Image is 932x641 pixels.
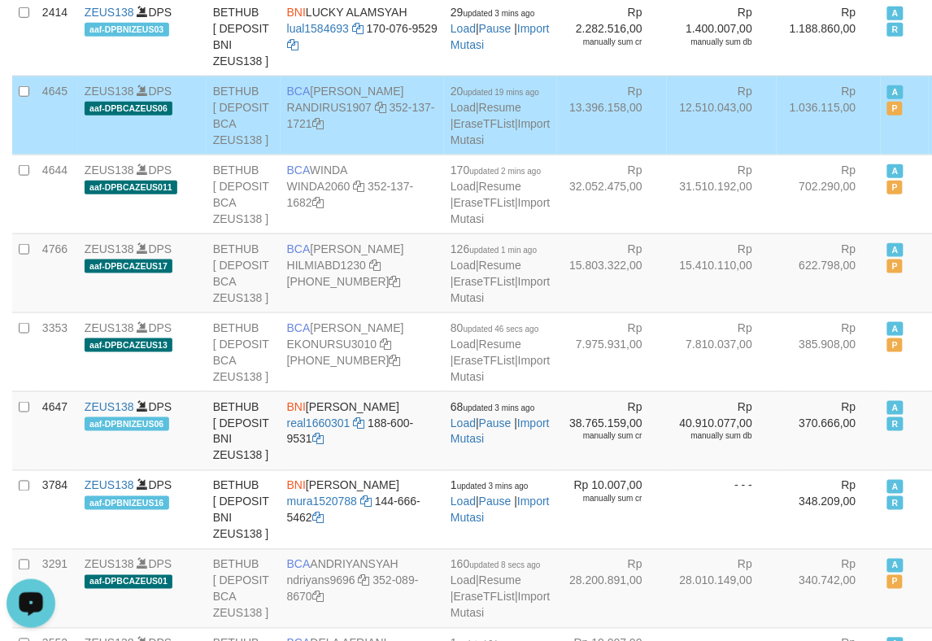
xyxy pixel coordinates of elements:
a: Copy 4062302392 to clipboard [390,354,401,367]
a: Copy real1660301 to clipboard [353,416,364,430]
span: Active [887,480,904,494]
span: aaf-DPBCAZEUS011 [85,181,177,194]
td: 4766 [36,233,78,312]
span: BNI [287,479,306,492]
a: Copy RANDIRUS1907 to clipboard [375,101,386,114]
span: | | | [451,242,550,304]
span: updated 3 mins ago [464,403,535,412]
a: Copy EKONURSU3010 to clipboard [380,338,391,351]
td: Rp 28.010.149,00 [667,549,777,628]
a: Copy 1700769529 to clipboard [287,38,298,51]
td: Rp 10.007,00 [557,470,667,549]
a: ZEUS138 [85,558,134,571]
span: | | [451,400,550,446]
span: updated 19 mins ago [464,88,539,97]
span: aaf-DPBCAZEUS17 [85,259,172,273]
span: BCA [287,85,311,98]
a: Copy 3521371721 to clipboard [312,117,324,130]
span: 68 [451,400,534,413]
a: Import Mutasi [451,196,550,225]
span: | | | [451,85,550,146]
td: ANDRIYANSYAH 352-089-8670 [281,549,444,628]
td: Rp 385.908,00 [777,312,881,391]
a: Copy 7495214257 to clipboard [390,275,401,288]
td: 3353 [36,312,78,391]
span: Active [887,559,904,573]
div: manually sum cr [564,37,642,48]
a: Load [451,180,476,193]
a: Pause [479,416,512,430]
td: 4647 [36,391,78,470]
a: mura1520788 [287,495,357,508]
span: 1 [451,479,529,492]
td: DPS [78,391,207,470]
td: BETHUB [ DEPOSIT BNI ZEUS138 ] [207,470,281,549]
span: updated 2 mins ago [470,167,542,176]
a: Import Mutasi [451,117,550,146]
div: manually sum cr [564,494,642,505]
a: ZEUS138 [85,164,134,177]
span: Paused [887,102,904,116]
span: aaf-DPBCAZEUS01 [85,575,172,589]
span: 80 [451,321,538,334]
td: Rp 38.765.159,00 [557,391,667,470]
td: [PERSON_NAME] [PHONE_NUMBER] [281,233,444,312]
a: Import Mutasi [451,275,550,304]
td: DPS [78,312,207,391]
span: BCA [287,321,311,334]
a: Copy HILMIABD1230 to clipboard [369,259,381,272]
a: Pause [479,22,512,35]
td: Rp 15.410.110,00 [667,233,777,312]
span: aaf-DPBCAZEUS06 [85,102,172,116]
td: WINDA 352-137-1682 [281,155,444,233]
span: BNI [287,6,306,19]
span: Active [887,243,904,257]
a: Load [451,101,476,114]
a: Load [451,22,476,35]
td: BETHUB [ DEPOSIT BCA ZEUS138 ] [207,312,281,391]
a: Load [451,416,476,430]
a: Copy 3520898670 to clipboard [312,591,324,604]
a: Copy 1446665462 to clipboard [312,512,324,525]
td: Rp 15.803.322,00 [557,233,667,312]
span: Active [887,7,904,20]
span: aaf-DPBCAZEUS13 [85,338,172,352]
td: BETHUB [ DEPOSIT BCA ZEUS138 ] [207,76,281,155]
a: Load [451,338,476,351]
a: Import Mutasi [451,591,550,620]
a: ZEUS138 [85,321,134,334]
td: Rp 1.036.115,00 [777,76,881,155]
a: Load [451,259,476,272]
a: ndriyans9696 [287,574,355,587]
a: Import Mutasi [451,354,550,383]
a: Copy mura1520788 to clipboard [360,495,372,508]
a: Resume [479,338,521,351]
span: | | | [451,321,550,383]
span: 170 [451,164,541,177]
td: Rp 40.910.077,00 [667,391,777,470]
a: EraseTFList [454,117,515,130]
td: Rp 28.200.891,00 [557,549,667,628]
a: Copy 1886009531 to clipboard [312,433,324,446]
span: aaf-DPBNIZEUS16 [85,496,169,510]
span: 20 [451,85,539,98]
a: WINDA2060 [287,180,351,193]
a: Copy lual1584693 to clipboard [352,22,364,35]
a: Copy ndriyans9696 to clipboard [359,574,370,587]
span: 126 [451,242,537,255]
span: updated 8 secs ago [470,561,541,570]
a: EraseTFList [454,591,515,604]
td: Rp 31.510.192,00 [667,155,777,233]
span: Active [887,401,904,415]
span: BCA [287,164,310,177]
span: Paused [887,575,904,589]
span: updated 3 mins ago [464,9,535,18]
a: ZEUS138 [85,400,134,413]
a: ZEUS138 [85,242,134,255]
a: Copy WINDA2060 to clipboard [353,180,364,193]
span: updated 46 secs ago [464,325,539,334]
td: 4645 [36,76,78,155]
td: [PERSON_NAME] 352-137-1721 [281,76,444,155]
td: Rp 7.810.037,00 [667,312,777,391]
a: real1660301 [287,416,351,430]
